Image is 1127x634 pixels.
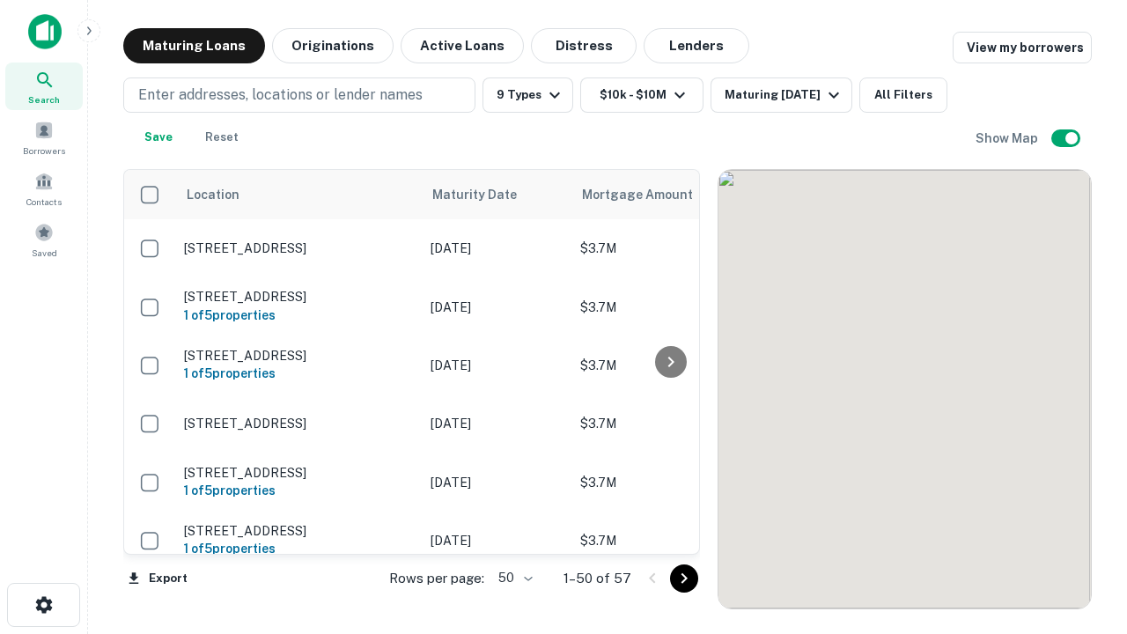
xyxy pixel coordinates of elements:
[580,531,756,550] p: $3.7M
[389,568,484,589] p: Rows per page:
[194,120,250,155] button: Reset
[28,92,60,107] span: Search
[580,77,703,113] button: $10k - $10M
[138,85,423,106] p: Enter addresses, locations or lender names
[431,239,563,258] p: [DATE]
[130,120,187,155] button: Save your search to get updates of matches that match your search criteria.
[5,114,83,161] a: Borrowers
[184,523,413,539] p: [STREET_ADDRESS]
[580,298,756,317] p: $3.7M
[422,170,571,219] th: Maturity Date
[644,28,749,63] button: Lenders
[431,414,563,433] p: [DATE]
[123,565,192,592] button: Export
[580,239,756,258] p: $3.7M
[5,216,83,263] a: Saved
[184,348,413,364] p: [STREET_ADDRESS]
[953,32,1092,63] a: View my borrowers
[26,195,62,209] span: Contacts
[670,564,698,593] button: Go to next page
[431,356,563,375] p: [DATE]
[123,28,265,63] button: Maturing Loans
[711,77,852,113] button: Maturing [DATE]
[580,473,756,492] p: $3.7M
[580,414,756,433] p: $3.7M
[5,165,83,212] a: Contacts
[184,481,413,500] h6: 1 of 5 properties
[184,240,413,256] p: [STREET_ADDRESS]
[1039,493,1127,578] iframe: Chat Widget
[175,170,422,219] th: Location
[725,85,844,106] div: Maturing [DATE]
[432,184,540,205] span: Maturity Date
[186,184,239,205] span: Location
[582,184,716,205] span: Mortgage Amount
[718,170,1091,608] div: 0 0
[531,28,637,63] button: Distress
[32,246,57,260] span: Saved
[184,539,413,558] h6: 1 of 5 properties
[184,416,413,431] p: [STREET_ADDRESS]
[571,170,765,219] th: Mortgage Amount
[580,356,756,375] p: $3.7M
[5,63,83,110] a: Search
[491,565,535,591] div: 50
[123,77,475,113] button: Enter addresses, locations or lender names
[431,531,563,550] p: [DATE]
[28,14,62,49] img: capitalize-icon.png
[272,28,394,63] button: Originations
[184,306,413,325] h6: 1 of 5 properties
[431,473,563,492] p: [DATE]
[976,129,1041,148] h6: Show Map
[482,77,573,113] button: 9 Types
[401,28,524,63] button: Active Loans
[859,77,947,113] button: All Filters
[563,568,631,589] p: 1–50 of 57
[23,144,65,158] span: Borrowers
[431,298,563,317] p: [DATE]
[184,364,413,383] h6: 1 of 5 properties
[184,289,413,305] p: [STREET_ADDRESS]
[184,465,413,481] p: [STREET_ADDRESS]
